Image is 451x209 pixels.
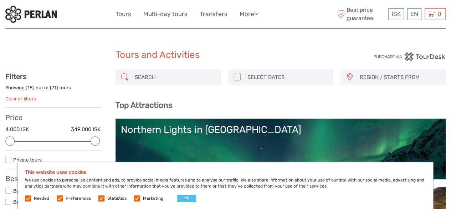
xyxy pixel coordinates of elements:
[18,162,433,209] div: We use cookies to personalise content and ads, to provide social media features and to analyse ou...
[177,195,196,202] button: OK
[52,84,56,91] label: 71
[407,8,421,20] div: EN
[5,72,26,81] strong: Filters
[5,174,101,183] h3: Best Of
[116,100,172,110] b: Top Attractions
[373,52,446,61] img: PurchaseViaTourDesk.png
[82,11,91,20] button: Open LiveChat chat widget
[436,10,442,18] span: 0
[335,6,386,22] span: Best price guarantee
[121,124,440,174] a: Northern Lights in [GEOGRAPHIC_DATA]
[34,195,49,201] label: Needed
[5,126,29,133] label: 4.000 ISK
[143,9,188,19] a: Multi-day tours
[5,113,101,122] h3: Price
[71,126,101,133] label: 349.000 ISK
[66,195,91,201] label: Preferences
[116,9,131,19] a: Tours
[13,188,49,194] a: Best of Summer
[143,195,163,201] label: Marketing
[121,124,440,135] div: Northern Lights in [GEOGRAPHIC_DATA]
[10,13,81,18] p: We're away right now. Please check back later!
[240,9,258,19] a: More
[5,96,36,101] a: Clear all filters
[391,10,401,18] span: ISK
[245,71,330,84] input: SELECT DATES
[5,5,57,23] img: 288-6a22670a-0f57-43d8-a107-52fbc9b92f2c_logo_small.jpg
[200,9,227,19] a: Transfers
[356,71,442,83] button: REGION / STARTS FROM
[13,157,42,163] a: Private tours
[116,49,336,61] h1: Tours and Activities
[132,71,217,84] input: SEARCH
[27,84,33,91] label: 18
[107,195,127,201] label: Statistics
[13,199,45,205] a: Best of Winter
[25,169,426,175] h5: This website uses cookies
[5,84,101,95] div: Showing ( ) out of ( ) tours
